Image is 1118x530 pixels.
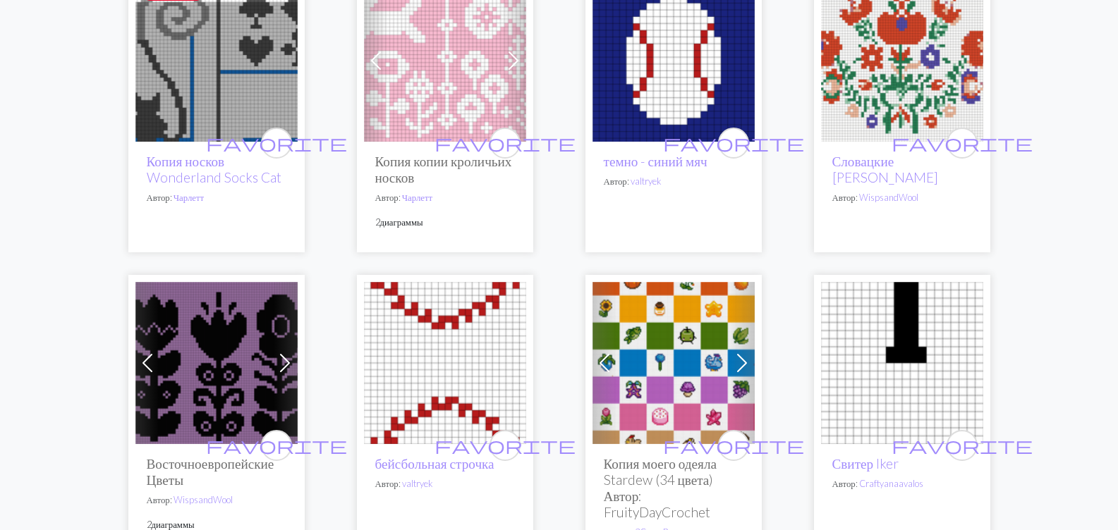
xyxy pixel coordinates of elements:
[593,52,755,66] a: темно - синий мяч
[147,519,152,530] ya-tr-span: 2
[718,128,749,159] button: favourite
[490,128,521,159] button: favourite
[147,494,172,505] ya-tr-span: Автор:
[821,282,983,444] img: Свитер Iker
[135,282,298,444] img: Снимок экрана 2025-09-09 001956.png
[663,431,804,460] i: favourite
[402,478,432,489] a: valtryek
[859,478,923,489] a: Craftyanaavalos
[147,455,274,488] ya-tr-span: Восточноевропейские Цветы
[135,52,298,66] a: Кошка В Носках из Страны Чудес
[832,153,938,185] a: Словацкие [PERSON_NAME]
[947,430,978,461] button: favourite
[593,355,755,368] a: Stardew — один файл, 34 цвета от FruityDayCrochet
[892,129,1033,157] i: favourite
[663,132,804,154] span: favorite
[604,455,717,520] ya-tr-span: Копия моего одеяла Stardew (34 цвета) Автор: FruityDayCrochet
[604,153,707,169] a: темно - синий мяч
[206,431,347,460] i: favourite
[663,434,804,456] span: favorite
[718,430,749,461] button: favourite
[832,192,858,203] ya-tr-span: Автор:
[402,192,432,203] a: Чарлетт
[947,128,978,159] button: favourite
[261,430,292,461] button: favourite
[821,52,983,66] a: Словацкие Цветы
[152,519,195,530] ya-tr-span: диаграммы
[663,129,804,157] i: favourite
[859,192,918,203] a: WispsandWool
[174,494,233,505] a: WispsandWool
[892,431,1033,460] i: favourite
[821,355,983,368] a: Свитер Iker
[375,455,494,472] a: бейсбольная строчка
[364,355,526,368] a: бейсбольная строчка
[147,192,172,203] ya-tr-span: Автор:
[490,430,521,461] button: favourite
[375,153,512,185] ya-tr-span: Копия копии кроличьих носков
[375,192,401,203] ya-tr-span: Автор:
[593,282,755,444] img: Stardew — один файл, 34 цвета от FruityDayCrochet
[435,132,576,154] span: favorite
[892,434,1033,456] span: favorite
[375,478,401,489] ya-tr-span: Автор:
[604,175,629,187] ya-tr-span: Автор:
[206,129,347,157] i: favourite
[435,431,576,460] i: favourite
[135,355,298,368] a: Снимок экрана 2025-09-09 001956.png
[832,478,858,489] ya-tr-span: Автор:
[435,434,576,456] span: favorite
[380,216,423,228] ya-tr-span: диаграммы
[206,132,347,154] span: favorite
[364,52,526,66] a: носки из кролика
[892,132,1033,154] span: favorite
[147,153,281,185] a: Копия носков Wonderland Socks Cat
[364,282,526,444] img: бейсбольная строчка
[206,434,347,456] span: favorite
[631,175,661,187] a: valtryek
[435,129,576,157] i: favourite
[832,455,899,472] a: Свитер Iker
[261,128,292,159] button: favourite
[174,192,204,203] a: Чарлетт
[375,216,380,228] ya-tr-span: 2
